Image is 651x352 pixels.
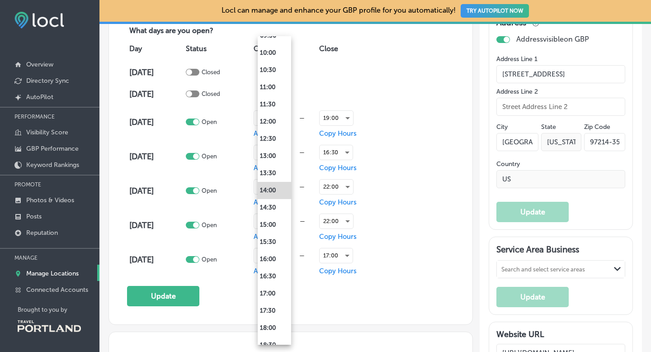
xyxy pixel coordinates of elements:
li: 10:30 [258,62,291,79]
li: 13:00 [258,147,291,165]
p: GBP Performance [26,145,79,152]
li: 16:00 [258,251,291,268]
li: 18:00 [258,319,291,337]
li: 13:30 [258,165,291,182]
img: Travel Portland [18,320,81,332]
p: Keyword Rankings [26,161,79,169]
p: Posts [26,213,42,220]
li: 17:30 [258,302,291,319]
li: 14:30 [258,199,291,216]
li: 15:00 [258,216,291,233]
li: 11:00 [258,79,291,96]
li: 12:00 [258,113,291,130]
p: Visibility Score [26,128,68,136]
button: TRY AUTOPILOT NOW [461,4,529,18]
li: 14:00 [258,182,291,199]
li: 15:30 [258,233,291,251]
img: fda3e92497d09a02dc62c9cd864e3231.png [14,12,64,29]
p: Connected Accounts [26,286,88,294]
p: Brought to you by [18,306,99,313]
p: Reputation [26,229,58,237]
p: AutoPilot [26,93,53,101]
li: 10:00 [258,44,291,62]
p: Photos & Videos [26,196,74,204]
li: 11:30 [258,96,291,113]
li: 12:30 [258,130,291,147]
p: Directory Sync [26,77,69,85]
p: Overview [26,61,53,68]
li: 17:00 [258,285,291,302]
p: Manage Locations [26,270,79,277]
li: 16:30 [258,268,291,285]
